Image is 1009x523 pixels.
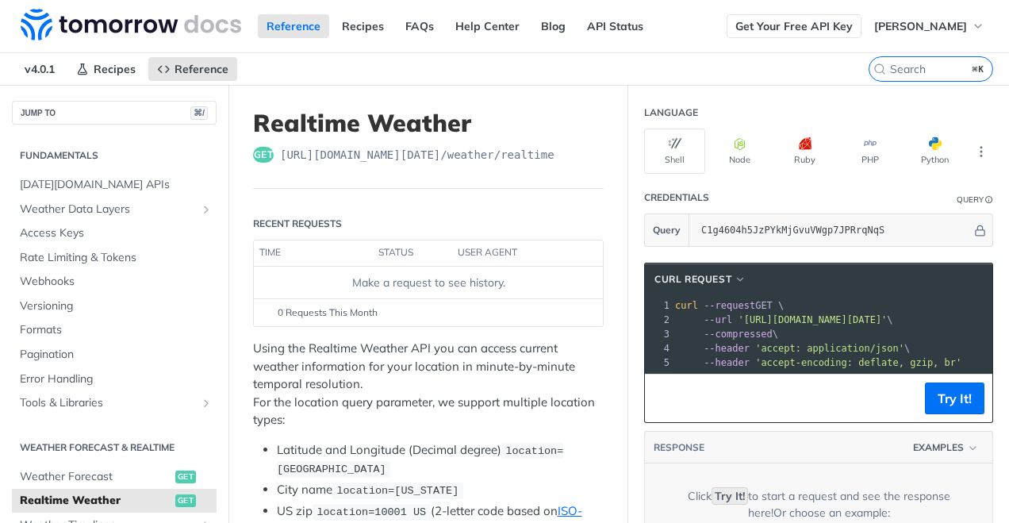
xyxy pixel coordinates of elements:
[148,57,237,81] a: Reference
[277,481,604,499] li: City name
[447,14,528,38] a: Help Center
[925,383,984,414] button: Try It!
[907,440,984,456] button: Examples
[20,347,213,363] span: Pagination
[985,196,993,204] i: Information
[675,343,910,354] span: \
[67,57,144,81] a: Recipes
[253,109,604,137] h1: Realtime Weather
[20,298,213,314] span: Versioning
[669,488,969,521] div: Click to start a request and see the response here! Or choose an example:
[12,465,217,489] a: Weather Forecastget
[904,129,965,174] button: Python
[645,327,672,341] div: 3
[12,148,217,163] h2: Fundamentals
[675,314,893,325] span: \
[20,469,171,485] span: Weather Forecast
[12,343,217,367] a: Pagination
[645,298,672,313] div: 1
[712,487,748,505] code: Try It!
[254,240,373,266] th: time
[373,240,452,266] th: status
[913,440,964,455] span: Examples
[644,106,698,120] div: Language
[704,343,750,354] span: --header
[12,367,217,391] a: Error Handling
[969,140,993,163] button: More Languages
[260,275,597,291] div: Make a request to see history.
[972,222,988,238] button: Hide
[190,106,208,120] span: ⌘/
[12,246,217,270] a: Rate Limiting & Tokens
[397,14,443,38] a: FAQs
[20,371,213,387] span: Error Handling
[865,14,993,38] button: [PERSON_NAME]
[873,63,886,75] svg: Search
[12,198,217,221] a: Weather Data LayersShow subpages for Weather Data Layers
[12,101,217,125] button: JUMP TO⌘/
[20,225,213,241] span: Access Keys
[277,441,604,479] li: Latitude and Longitude (Decimal degree)
[278,306,378,320] span: 0 Requests This Month
[704,300,755,311] span: --request
[755,357,961,368] span: 'accept-encoding: deflate, gzip, br'
[654,272,731,286] span: cURL Request
[644,129,705,174] button: Shell
[12,294,217,318] a: Versioning
[452,240,571,266] th: user agent
[258,14,329,38] a: Reference
[175,494,196,507] span: get
[280,147,554,163] span: https://api.tomorrow.io/v4/weather/realtime
[12,221,217,245] a: Access Keys
[12,440,217,455] h2: Weather Forecast & realtime
[175,62,228,76] span: Reference
[578,14,652,38] a: API Status
[20,202,196,217] span: Weather Data Layers
[20,274,213,290] span: Webhooks
[20,322,213,338] span: Formats
[957,194,993,206] div: QueryInformation
[21,9,241,40] img: Tomorrow.io Weather API Docs
[644,190,709,205] div: Credentials
[20,250,213,266] span: Rate Limiting & Tokens
[12,489,217,513] a: Realtime Weatherget
[839,129,900,174] button: PHP
[12,173,217,197] a: [DATE][DOMAIN_NAME] APIs
[653,440,705,456] button: RESPONSE
[253,340,604,429] p: Using the Realtime Weather API you can access current weather information for your location in mi...
[675,300,784,311] span: GET \
[727,14,861,38] a: Get Your Free API Key
[20,493,171,509] span: Realtime Weather
[20,395,196,411] span: Tools & Libraries
[755,343,904,354] span: 'accept: application/json'
[645,341,672,356] div: 4
[653,386,675,410] button: Copy to clipboard
[20,177,213,193] span: [DATE][DOMAIN_NAME] APIs
[874,19,967,33] span: [PERSON_NAME]
[693,214,972,246] input: apikey
[653,223,681,237] span: Query
[675,300,698,311] span: curl
[969,61,988,77] kbd: ⌘K
[94,62,136,76] span: Recipes
[645,356,672,370] div: 5
[974,144,988,159] svg: More ellipsis
[12,318,217,342] a: Formats
[253,217,342,231] div: Recent Requests
[709,129,770,174] button: Node
[317,506,426,518] span: location=10001 US
[200,203,213,216] button: Show subpages for Weather Data Layers
[704,357,750,368] span: --header
[336,485,458,497] span: location=[US_STATE]
[12,270,217,294] a: Webhooks
[12,391,217,415] a: Tools & LibrariesShow subpages for Tools & Libraries
[957,194,984,206] div: Query
[253,147,274,163] span: get
[704,314,732,325] span: --url
[774,129,835,174] button: Ruby
[704,329,773,340] span: --compressed
[675,329,778,340] span: \
[175,471,196,483] span: get
[738,314,887,325] span: '[URL][DOMAIN_NAME][DATE]'
[333,14,393,38] a: Recipes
